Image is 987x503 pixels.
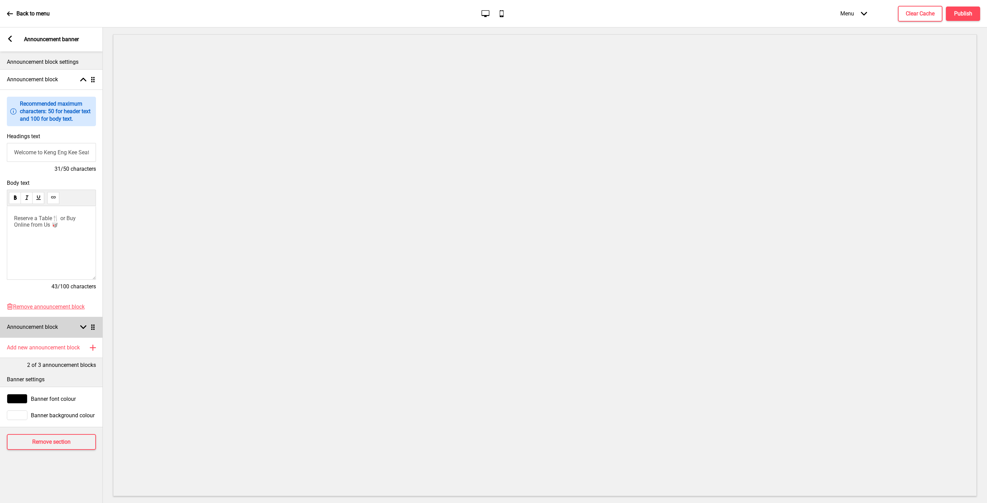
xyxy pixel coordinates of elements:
[7,133,40,140] label: Headings text
[7,4,50,23] a: Back to menu
[946,7,980,21] button: Publish
[24,36,79,43] p: Announcement banner
[9,192,21,204] button: bold
[47,192,59,204] button: link
[7,434,96,450] button: Remove section
[7,180,96,186] span: Body text
[7,58,96,66] p: Announcement block settings
[898,6,942,22] button: Clear Cache
[27,361,96,369] p: 2 of 3 announcement blocks
[7,76,58,83] h4: Announcement block
[7,376,96,383] p: Banner settings
[32,192,44,204] button: underline
[14,215,52,221] span: Reserve a Table
[31,396,76,402] span: Banner font colour
[13,303,85,310] span: Remove announcement block
[14,215,77,228] span: 🍴 or Buy Online from Us 🥡
[21,192,33,204] button: italic
[31,412,95,419] span: Banner background colour
[954,10,972,17] h4: Publish
[20,100,93,123] p: Recommended maximum characters: 50 for header text and 100 for body text.
[7,410,96,420] div: Banner background colour
[833,3,874,24] div: Menu
[7,344,80,351] h4: Add new announcement block
[51,283,96,290] span: 43/100 characters
[906,10,935,17] h4: Clear Cache
[7,394,96,404] div: Banner font colour
[7,323,58,331] h4: Announcement block
[7,165,96,173] h4: 31/50 characters
[32,438,71,446] h4: Remove section
[16,10,50,17] p: Back to menu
